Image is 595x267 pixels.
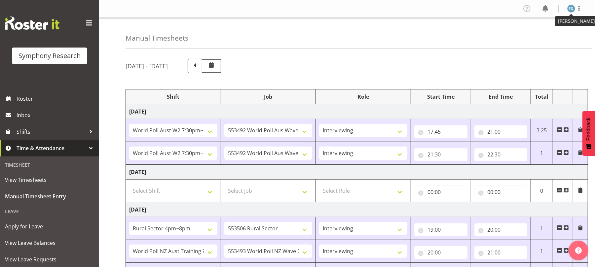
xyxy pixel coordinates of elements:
[17,94,96,104] span: Roster
[5,221,94,231] span: Apply for Leave
[474,185,528,199] input: Click to select...
[17,143,86,153] span: Time & Attendance
[531,240,553,263] td: 1
[224,93,313,101] div: Job
[2,172,97,188] a: View Timesheets
[575,247,582,254] img: help-xxl-2.png
[582,111,595,156] button: Feedback - Show survey
[17,127,86,137] span: Shifts
[531,142,553,165] td: 1
[5,17,59,30] img: Rosterit website logo
[126,165,588,180] td: [DATE]
[531,119,553,142] td: 3.25
[474,148,528,161] input: Click to select...
[2,188,97,205] a: Manual Timesheet Entry
[414,93,467,101] div: Start Time
[474,223,528,236] input: Click to select...
[19,51,81,61] div: Symphony Research
[414,185,467,199] input: Click to select...
[414,246,467,259] input: Click to select...
[474,93,528,101] div: End Time
[567,5,575,13] img: foziah-dean1868.jpg
[531,217,553,240] td: 1
[5,238,94,248] span: View Leave Balances
[531,180,553,202] td: 0
[126,62,168,70] h5: [DATE] - [DATE]
[319,93,407,101] div: Role
[2,218,97,235] a: Apply for Leave
[414,223,467,236] input: Click to select...
[474,125,528,138] input: Click to select...
[474,246,528,259] input: Click to select...
[414,148,467,161] input: Click to select...
[17,110,96,120] span: Inbox
[5,254,94,264] span: View Leave Requests
[126,104,588,119] td: [DATE]
[2,205,97,218] div: Leave
[2,158,97,172] div: Timesheet
[126,202,588,217] td: [DATE]
[129,93,217,101] div: Shift
[2,235,97,251] a: View Leave Balances
[5,191,94,201] span: Manual Timesheet Entry
[586,117,592,141] span: Feedback
[5,175,94,185] span: View Timesheets
[126,34,188,42] h4: Manual Timesheets
[534,93,549,101] div: Total
[414,125,467,138] input: Click to select...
